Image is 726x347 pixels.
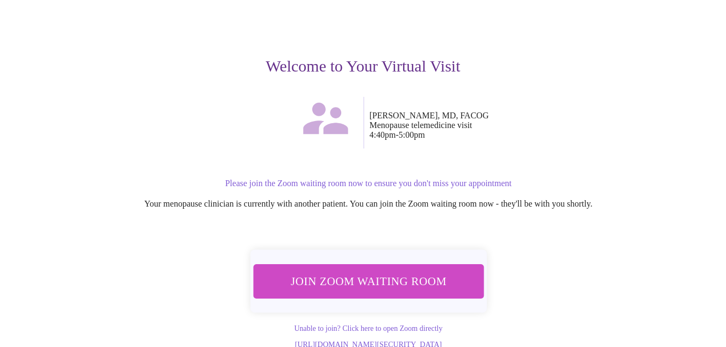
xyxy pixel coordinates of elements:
h3: Welcome to Your Virtual Visit [32,57,694,75]
p: [PERSON_NAME], MD, FACOG Menopause telemedicine visit 4:40pm - 5:00pm [370,111,694,140]
button: Join Zoom Waiting Room [253,264,484,298]
span: Join Zoom Waiting Room [267,271,469,291]
p: Please join the Zoom waiting room now to ensure you don't miss your appointment [43,179,694,188]
p: Your menopause clinician is currently with another patient. You can join the Zoom waiting room no... [43,199,694,209]
a: Unable to join? Click here to open Zoom directly [294,324,442,332]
